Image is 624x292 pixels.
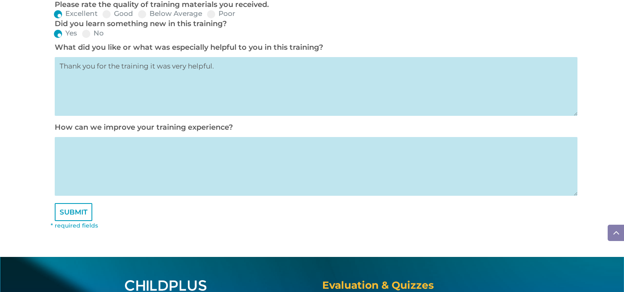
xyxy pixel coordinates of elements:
font: * required fields [51,222,98,229]
label: Excellent [54,10,98,17]
label: Yes [54,30,77,37]
label: Good [103,10,133,17]
label: What did you like or what was especially helpful to you in this training? [55,43,323,52]
label: Below Average [138,10,202,17]
input: SUBMIT [55,203,92,221]
label: How can we improve your training experience? [55,123,233,132]
p: Did you learn something new in this training? [55,19,573,29]
label: Poor [207,10,235,17]
label: No [82,30,104,37]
